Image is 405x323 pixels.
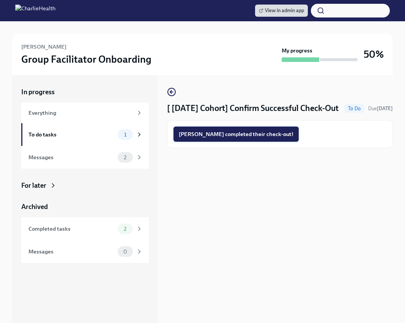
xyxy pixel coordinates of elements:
[21,240,149,263] a: Messages0
[21,52,151,66] h3: Group Facilitator Onboarding
[21,181,46,190] div: For later
[21,103,149,123] a: Everything
[368,106,393,111] span: Due
[120,132,131,138] span: 1
[21,87,149,97] a: In progress
[282,47,312,54] strong: My progress
[167,103,339,114] h4: [ [DATE] Cohort] Confirm Successful Check-Out
[368,105,393,112] span: October 9th, 2025 14:55
[255,5,308,17] a: View in admin app
[28,153,115,161] div: Messages
[15,5,55,17] img: CharlieHealth
[21,181,149,190] a: For later
[21,43,66,51] h6: [PERSON_NAME]
[344,106,365,111] span: To Do
[377,106,393,111] strong: [DATE]
[28,247,115,256] div: Messages
[21,202,149,211] a: Archived
[28,109,133,117] div: Everything
[119,155,131,160] span: 2
[28,130,115,139] div: To do tasks
[119,249,132,255] span: 0
[179,130,293,138] span: [PERSON_NAME] completed their check-out!
[173,127,299,142] button: [PERSON_NAME] completed their check-out!
[21,123,149,146] a: To do tasks1
[259,7,304,14] span: View in admin app
[21,217,149,240] a: Completed tasks2
[21,146,149,169] a: Messages2
[28,225,115,233] div: Completed tasks
[364,47,384,61] h3: 50%
[119,226,131,232] span: 2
